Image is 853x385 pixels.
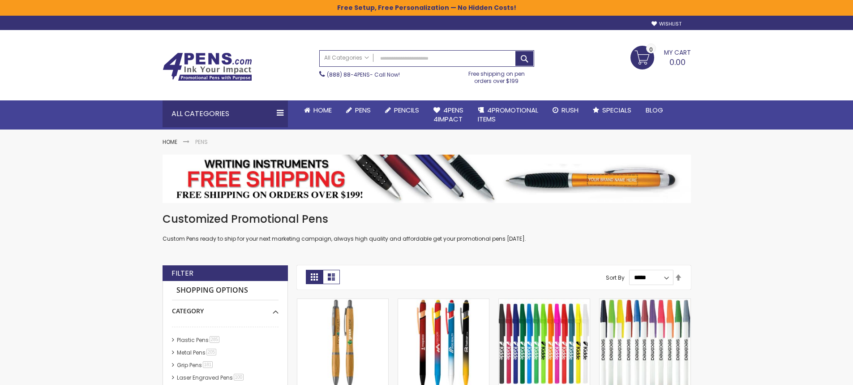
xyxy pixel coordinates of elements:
[471,100,545,130] a: 4PROMOTIONALITEMS
[606,273,625,281] label: Sort By
[646,105,663,115] span: Blog
[649,45,653,54] span: 0
[602,105,631,115] span: Specials
[499,298,590,306] a: Belfast B Value Stick Pen
[163,52,252,81] img: 4Pens Custom Pens and Promotional Products
[234,374,244,381] span: 100
[297,298,388,306] a: Bamboo Sophisticate Pen - ColorJet Imprint
[433,105,463,124] span: 4Pens 4impact
[426,100,471,130] a: 4Pens4impact
[327,71,370,78] a: (888) 88-4PENS
[175,336,223,344] a: Plastic Pens285
[459,67,534,85] div: Free shipping on pen orders over $199
[163,138,177,146] a: Home
[210,336,220,343] span: 285
[586,100,639,120] a: Specials
[394,105,419,115] span: Pencils
[320,51,373,65] a: All Categories
[175,349,220,356] a: Metal Pens205
[652,21,682,27] a: Wishlist
[355,105,371,115] span: Pens
[203,361,213,368] span: 181
[297,100,339,120] a: Home
[600,298,690,306] a: Belfast Value Stick Pen
[206,349,217,355] span: 205
[171,268,193,278] strong: Filter
[545,100,586,120] a: Rush
[163,155,691,203] img: Pens
[172,281,279,300] strong: Shopping Options
[339,100,378,120] a: Pens
[639,100,670,120] a: Blog
[163,100,288,127] div: All Categories
[175,374,247,381] a: Laser Engraved Pens100
[195,138,208,146] strong: Pens
[327,71,400,78] span: - Call Now!
[175,361,216,369] a: Grip Pens181
[306,270,323,284] strong: Grid
[630,46,691,68] a: 0.00 0
[378,100,426,120] a: Pencils
[398,298,489,306] a: Superhero Ellipse Softy Pen with Stylus - Laser Engraved
[324,54,369,61] span: All Categories
[172,300,279,316] div: Category
[313,105,332,115] span: Home
[478,105,538,124] span: 4PROMOTIONAL ITEMS
[163,212,691,243] div: Custom Pens ready to ship for your next marketing campaign, always high quality and affordable ge...
[562,105,579,115] span: Rush
[163,212,691,226] h1: Customized Promotional Pens
[669,56,686,68] span: 0.00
